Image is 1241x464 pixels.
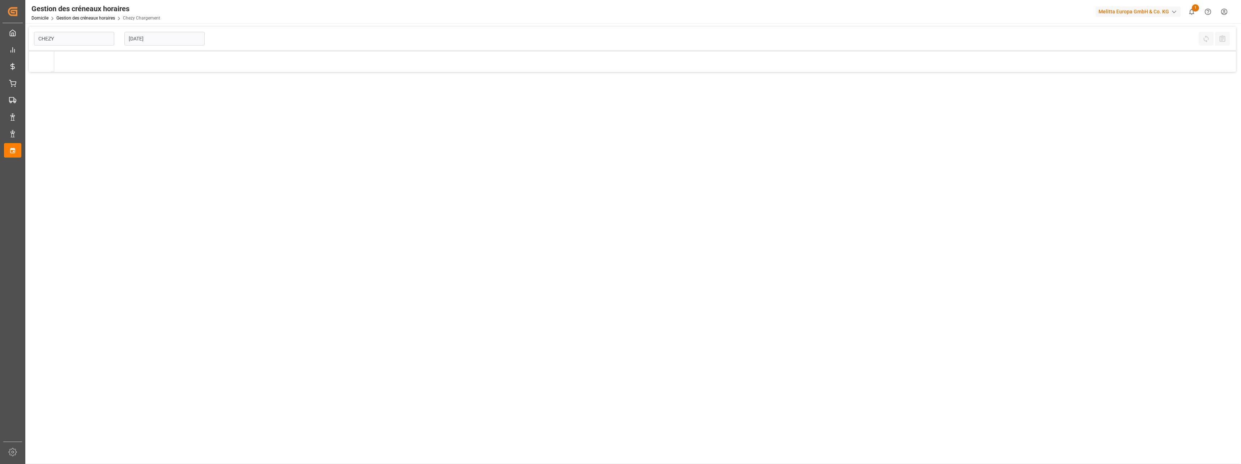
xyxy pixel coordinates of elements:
button: Melitta Europa GmbH & Co. KG [1096,5,1184,18]
input: Type à rechercher/sélectionner [34,32,114,46]
span: 1 [1192,4,1199,12]
div: Gestion des créneaux horaires [31,3,160,14]
button: Afficher 1 nouvelles notifications [1184,4,1200,20]
a: Domicile [31,16,48,21]
a: Gestion des créneaux horaires [56,16,115,21]
input: JJ-MM-AAAA [124,32,205,46]
button: Centre d’aide [1200,4,1216,20]
font: Melitta Europa GmbH & Co. KG [1099,8,1169,16]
